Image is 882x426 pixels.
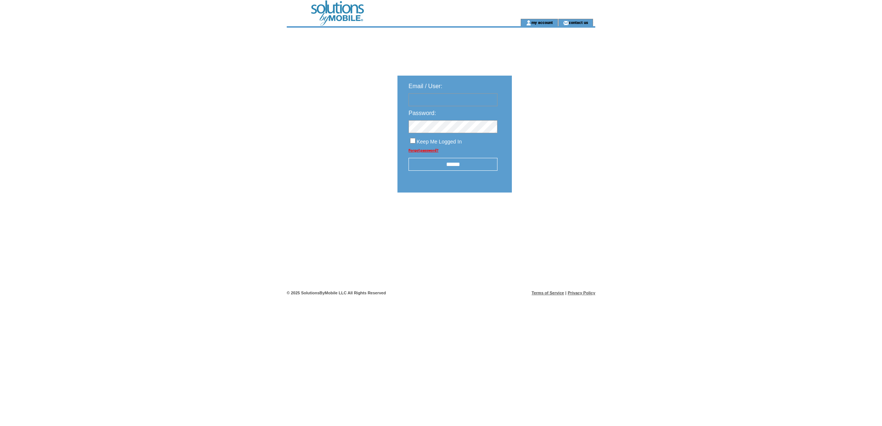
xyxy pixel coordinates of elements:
span: | [565,291,566,295]
span: Email / User: [409,83,442,89]
img: account_icon.gif [526,20,531,26]
span: Password: [409,110,436,116]
a: my account [531,20,553,25]
img: transparent.png [533,211,570,220]
a: Privacy Policy [568,291,595,295]
span: © 2025 SolutionsByMobile LLC All Rights Reserved [287,291,386,295]
img: contact_us_icon.gif [563,20,569,26]
a: Terms of Service [532,291,564,295]
span: Keep Me Logged In [417,139,462,145]
a: contact us [569,20,588,25]
a: Forgot password? [409,148,438,152]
